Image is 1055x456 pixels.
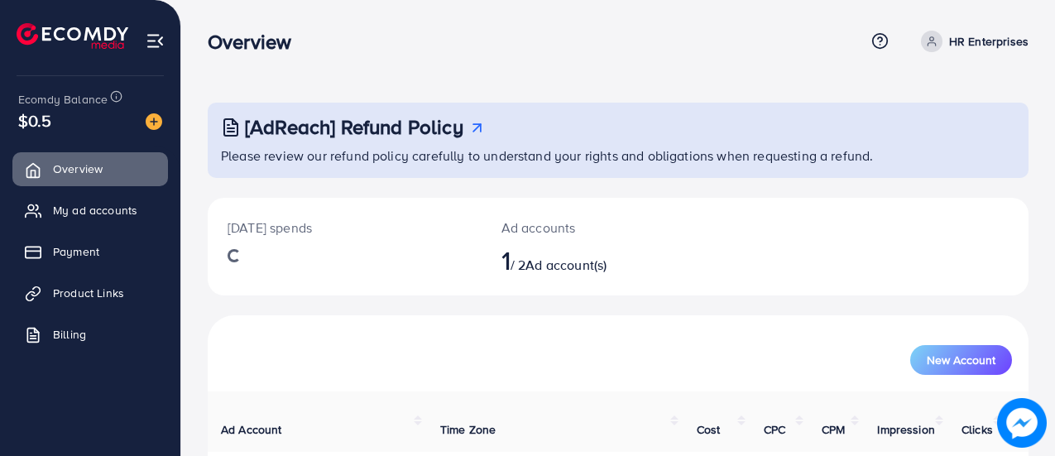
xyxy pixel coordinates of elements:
h3: [AdReach] Refund Policy [245,115,463,139]
img: logo [17,23,128,49]
a: Payment [12,235,168,268]
span: CPC [764,421,785,438]
a: My ad accounts [12,194,168,227]
p: Ad accounts [501,218,667,238]
span: Time Zone [440,421,496,438]
span: CPM [822,421,845,438]
span: Impression [877,421,935,438]
span: Payment [53,243,99,260]
a: Billing [12,318,168,351]
p: Please review our refund policy carefully to understand your rights and obligations when requesti... [221,146,1019,166]
h2: / 2 [501,244,667,276]
span: Ad account(s) [525,256,607,274]
a: Overview [12,152,168,185]
p: HR Enterprises [949,31,1029,51]
span: Ecomdy Balance [18,91,108,108]
a: HR Enterprises [914,31,1029,52]
span: Billing [53,326,86,343]
span: Ad Account [221,421,282,438]
img: image [146,113,162,130]
img: image [997,398,1047,448]
span: Product Links [53,285,124,301]
span: Cost [697,421,721,438]
a: Product Links [12,276,168,310]
button: New Account [910,345,1012,375]
span: Clicks [961,421,993,438]
span: My ad accounts [53,202,137,218]
span: 1 [501,241,511,279]
h3: Overview [208,30,305,54]
span: $0.5 [18,108,52,132]
p: [DATE] spends [228,218,462,238]
span: New Account [927,354,995,366]
span: Overview [53,161,103,177]
img: menu [146,31,165,50]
